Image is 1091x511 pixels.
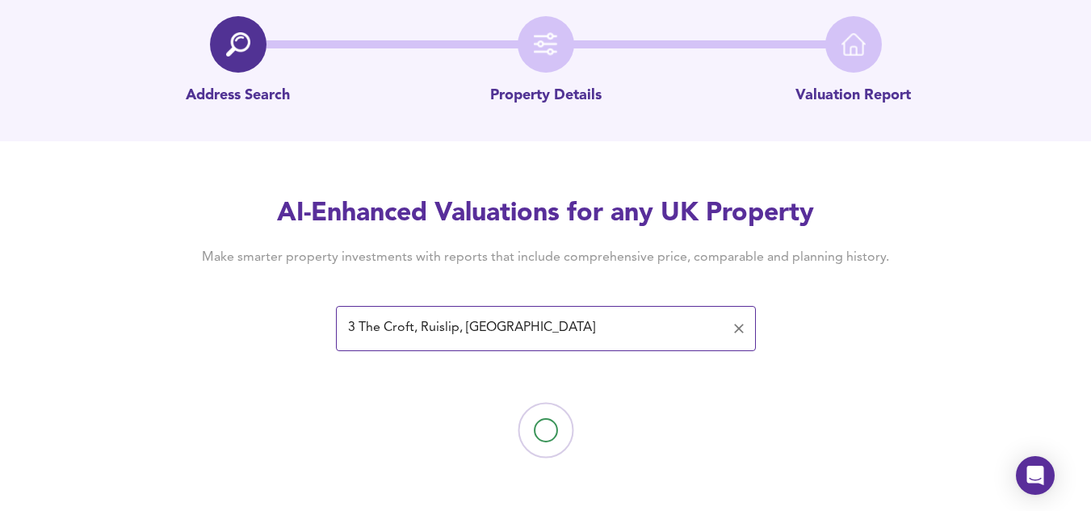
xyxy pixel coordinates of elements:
img: search-icon [226,32,250,57]
h2: AI-Enhanced Valuations for any UK Property [178,196,914,232]
div: Open Intercom Messenger [1016,456,1055,495]
input: Enter a postcode to start... [343,313,724,344]
img: home-icon [841,32,866,57]
img: Loading... [465,350,627,511]
button: Clear [728,317,750,340]
p: Address Search [186,86,290,107]
h4: Make smarter property investments with reports that include comprehensive price, comparable and p... [178,249,914,266]
p: Property Details [490,86,602,107]
p: Valuation Report [795,86,911,107]
img: filter-icon [534,32,558,57]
